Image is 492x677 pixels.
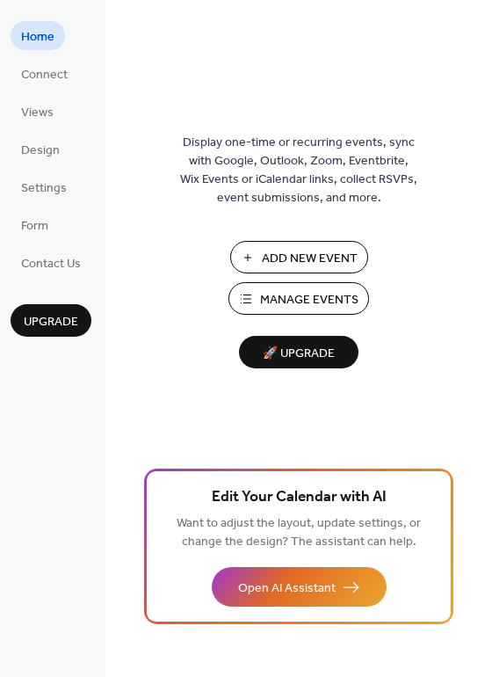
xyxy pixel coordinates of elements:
[11,210,59,239] a: Form
[250,342,348,366] span: 🚀 Upgrade
[260,291,358,309] span: Manage Events
[11,59,78,88] a: Connect
[11,248,91,277] a: Contact Us
[21,255,81,273] span: Contact Us
[21,104,54,122] span: Views
[180,134,417,207] span: Display one-time or recurring events, sync with Google, Outlook, Zoom, Eventbrite, Wix Events or ...
[11,172,77,201] a: Settings
[238,579,336,598] span: Open AI Assistant
[177,512,421,554] span: Want to adjust the layout, update settings, or change the design? The assistant can help.
[11,97,64,126] a: Views
[11,135,70,164] a: Design
[21,179,67,198] span: Settings
[212,485,387,510] span: Edit Your Calendar with AI
[21,28,54,47] span: Home
[239,336,358,368] button: 🚀 Upgrade
[21,66,68,84] span: Connect
[11,304,91,337] button: Upgrade
[11,21,65,50] a: Home
[21,142,60,160] span: Design
[262,250,358,268] span: Add New Event
[21,217,48,236] span: Form
[212,567,387,607] button: Open AI Assistant
[230,241,368,273] button: Add New Event
[24,313,78,331] span: Upgrade
[228,282,369,315] button: Manage Events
